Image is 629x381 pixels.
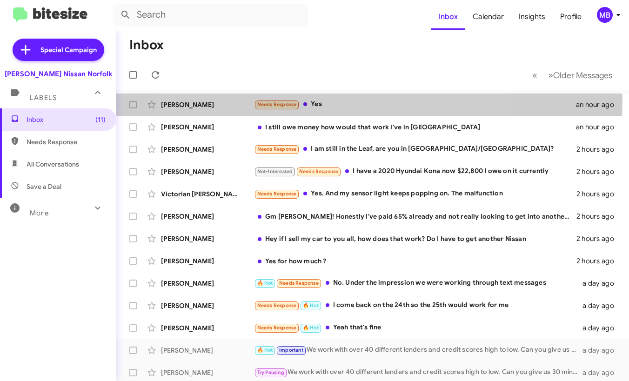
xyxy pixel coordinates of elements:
[257,325,297,331] span: Needs Response
[254,99,576,110] div: Yes
[161,279,254,288] div: [PERSON_NAME]
[254,122,576,132] div: I still owe money how would that work I've in [GEOGRAPHIC_DATA]
[254,212,576,221] div: Gm [PERSON_NAME]! Honestly I've paid 65% already and not really looking to get into another car l...
[254,300,582,311] div: I come back on the 24th so the 25th would work for me
[257,302,297,308] span: Needs Response
[303,302,319,308] span: 🔥 Hot
[161,346,254,355] div: [PERSON_NAME]
[527,66,543,85] button: Previous
[553,3,589,30] a: Profile
[254,144,576,154] div: I am still in the Leaf, are you in [GEOGRAPHIC_DATA]/[GEOGRAPHIC_DATA]?
[576,212,622,221] div: 2 hours ago
[582,346,622,355] div: a day ago
[257,369,284,375] span: Try Pausing
[257,347,273,353] span: 🔥 Hot
[548,69,553,81] span: »
[532,69,537,81] span: «
[465,3,511,30] a: Calendar
[161,167,254,176] div: [PERSON_NAME]
[576,100,622,109] div: an hour ago
[161,145,254,154] div: [PERSON_NAME]
[257,280,273,286] span: 🔥 Hot
[576,189,622,199] div: 2 hours ago
[303,325,319,331] span: 🔥 Hot
[597,7,613,23] div: MB
[161,234,254,243] div: [PERSON_NAME]
[13,39,104,61] a: Special Campaign
[576,256,622,266] div: 2 hours ago
[576,122,622,132] div: an hour ago
[254,367,582,378] div: We work with over 40 different lenders and credit scores high to low. Can you give us 30 minutes ...
[27,137,106,147] span: Needs Response
[582,323,622,333] div: a day ago
[257,101,297,107] span: Needs Response
[161,189,254,199] div: Victorian [PERSON_NAME]
[257,146,297,152] span: Needs Response
[279,347,303,353] span: Important
[30,94,57,102] span: Labels
[161,301,254,310] div: [PERSON_NAME]
[161,368,254,377] div: [PERSON_NAME]
[161,256,254,266] div: [PERSON_NAME]
[553,70,612,80] span: Older Messages
[161,323,254,333] div: [PERSON_NAME]
[254,322,582,333] div: Yeah that's fine
[30,209,49,217] span: More
[257,191,297,197] span: Needs Response
[40,45,97,54] span: Special Campaign
[254,166,576,177] div: I have a 2020 Hyundai Kona now $22,800 I owe on it currently
[254,256,576,266] div: Yes for how much ?
[576,167,622,176] div: 2 hours ago
[431,3,465,30] a: Inbox
[582,301,622,310] div: a day ago
[257,168,293,174] span: Not-Interested
[254,188,576,199] div: Yes. And my sensor light keeps popping on. The malfunction
[254,345,582,355] div: We work with over 40 different lenders and credit scores high to low. Can you give us 30 minutes ...
[254,278,582,288] div: No. Under the impression we were working through text messages
[576,234,622,243] div: 2 hours ago
[576,145,622,154] div: 2 hours ago
[113,4,308,26] input: Search
[527,66,618,85] nav: Page navigation example
[589,7,619,23] button: MB
[299,168,339,174] span: Needs Response
[27,182,61,191] span: Save a Deal
[161,212,254,221] div: [PERSON_NAME]
[27,160,79,169] span: All Conversations
[27,115,106,124] span: Inbox
[5,69,112,79] div: [PERSON_NAME] Nissan Norfolk
[542,66,618,85] button: Next
[582,279,622,288] div: a day ago
[129,38,164,53] h1: Inbox
[279,280,319,286] span: Needs Response
[511,3,553,30] a: Insights
[582,368,622,377] div: a day ago
[161,100,254,109] div: [PERSON_NAME]
[95,115,106,124] span: (11)
[161,122,254,132] div: [PERSON_NAME]
[254,234,576,243] div: Hey if I sell my car to you all, how does that work? Do I have to get another Nissan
